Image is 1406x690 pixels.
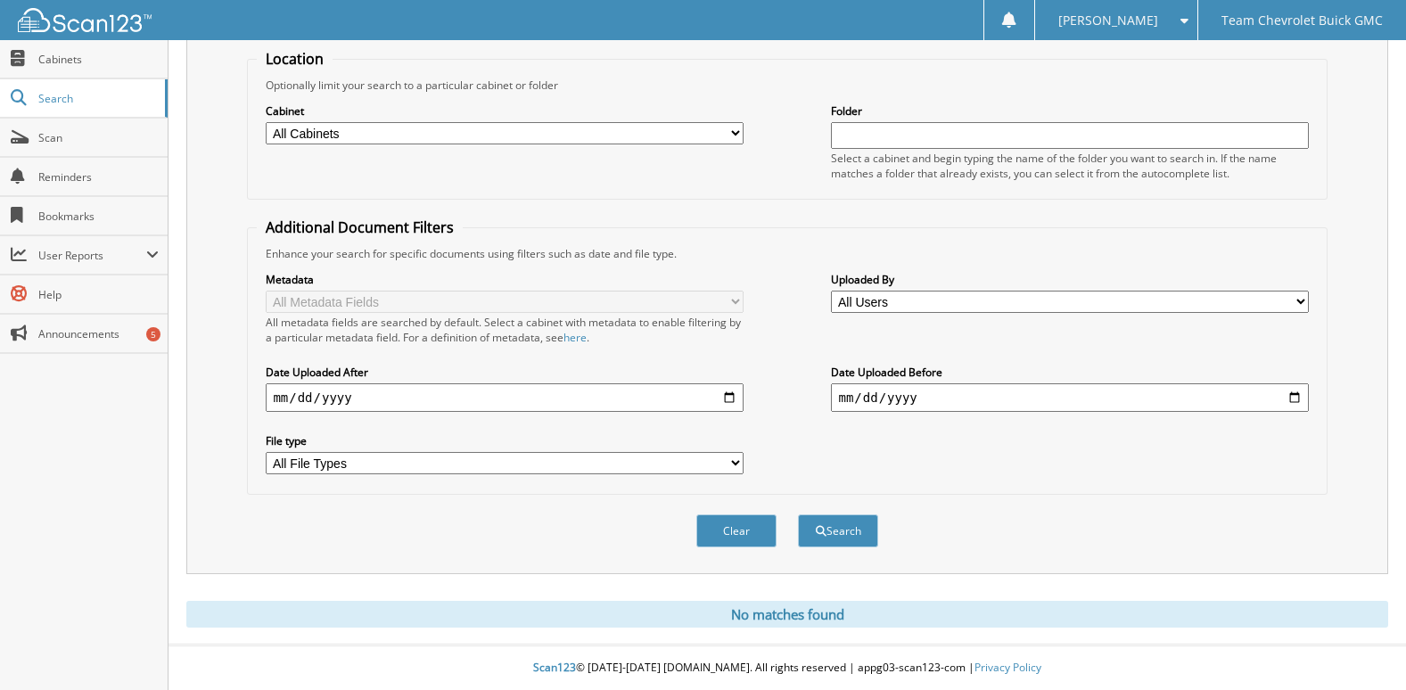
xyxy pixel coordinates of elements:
[974,660,1041,675] a: Privacy Policy
[257,246,1317,261] div: Enhance your search for specific documents using filters such as date and file type.
[266,365,743,380] label: Date Uploaded After
[266,315,743,345] div: All metadata fields are searched by default. Select a cabinet with metadata to enable filtering b...
[38,287,159,302] span: Help
[831,151,1308,181] div: Select a cabinet and begin typing the name of the folder you want to search in. If the name match...
[266,103,743,119] label: Cabinet
[696,514,777,547] button: Clear
[533,660,576,675] span: Scan123
[831,365,1308,380] label: Date Uploaded Before
[38,52,159,67] span: Cabinets
[18,8,152,32] img: scan123-logo-white.svg
[266,383,743,412] input: start
[257,218,463,237] legend: Additional Document Filters
[186,601,1388,628] div: No matches found
[146,327,160,341] div: 5
[38,326,159,341] span: Announcements
[38,248,146,263] span: User Reports
[831,272,1308,287] label: Uploaded By
[257,78,1317,93] div: Optionally limit your search to a particular cabinet or folder
[266,272,743,287] label: Metadata
[169,646,1406,690] div: © [DATE]-[DATE] [DOMAIN_NAME]. All rights reserved | appg03-scan123-com |
[831,103,1308,119] label: Folder
[1221,15,1383,26] span: Team Chevrolet Buick GMC
[38,91,156,106] span: Search
[38,130,159,145] span: Scan
[257,49,333,69] legend: Location
[563,330,587,345] a: here
[1317,604,1406,690] iframe: Chat Widget
[831,383,1308,412] input: end
[1058,15,1158,26] span: [PERSON_NAME]
[798,514,878,547] button: Search
[38,169,159,185] span: Reminders
[38,209,159,224] span: Bookmarks
[266,433,743,448] label: File type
